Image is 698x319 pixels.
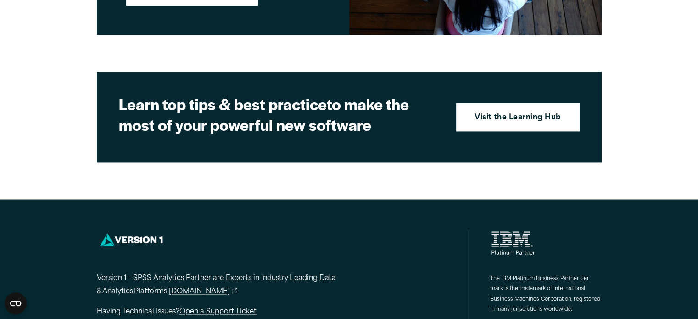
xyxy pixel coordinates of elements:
h2: to make the most of your powerful new software [119,94,440,135]
strong: Visit the Learning Hub [475,112,561,124]
a: [DOMAIN_NAME] [169,285,238,299]
a: Visit the Learning Hub [456,103,580,131]
a: Open a Support Ticket [179,308,257,315]
p: Version 1 - SPSS Analytics Partner are Experts in Industry Leading Data & Analytics Platforms. [97,272,372,299]
strong: Learn top tips & best practice [119,93,327,115]
p: The IBM Platinum Business Partner tier mark is the trademark of International Business Machines C... [490,274,602,315]
button: Open CMP widget [5,292,27,314]
p: Having Technical Issues? [97,306,372,319]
